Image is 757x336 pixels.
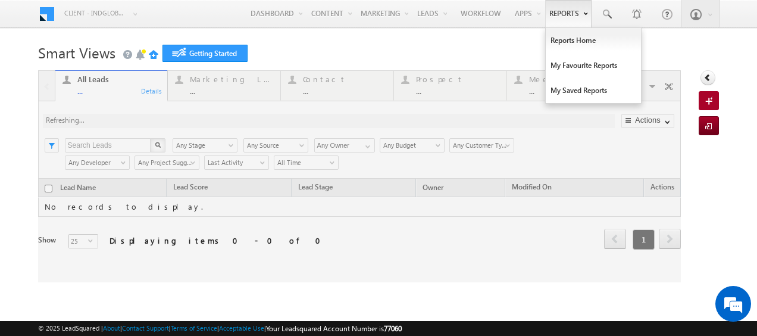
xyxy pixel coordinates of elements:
span: Your Leadsquared Account Number is [266,324,402,333]
a: Terms of Service [171,324,217,332]
a: My Favourite Reports [546,53,641,78]
a: Getting Started [162,45,248,62]
a: About [103,324,120,332]
span: 77060 [384,324,402,333]
span: Smart Views [38,43,115,62]
a: Acceptable Use [219,324,264,332]
a: My Saved Reports [546,78,641,103]
a: Reports Home [546,28,641,53]
span: Client - indglobal1 (77060) [64,7,127,19]
span: © 2025 LeadSquared | | | | | [38,323,402,334]
a: Contact Support [122,324,169,332]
